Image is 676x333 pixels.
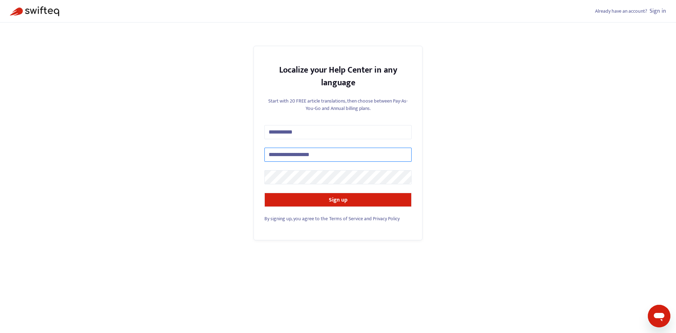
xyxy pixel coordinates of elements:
[264,215,328,223] span: By signing up, you agree to the
[10,6,59,16] img: Swifteq
[595,7,647,15] span: Already have an account?
[329,195,348,205] strong: Sign up
[329,215,363,223] a: Terms of Service
[650,6,666,16] a: Sign in
[648,305,670,327] iframe: Button to launch messaging window
[264,97,412,112] p: Start with 20 FREE article translations, then choose between Pay-As-You-Go and Annual billing plans.
[373,215,400,223] a: Privacy Policy
[264,215,412,222] div: and
[279,63,397,90] strong: Localize your Help Center in any language
[264,193,412,207] button: Sign up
